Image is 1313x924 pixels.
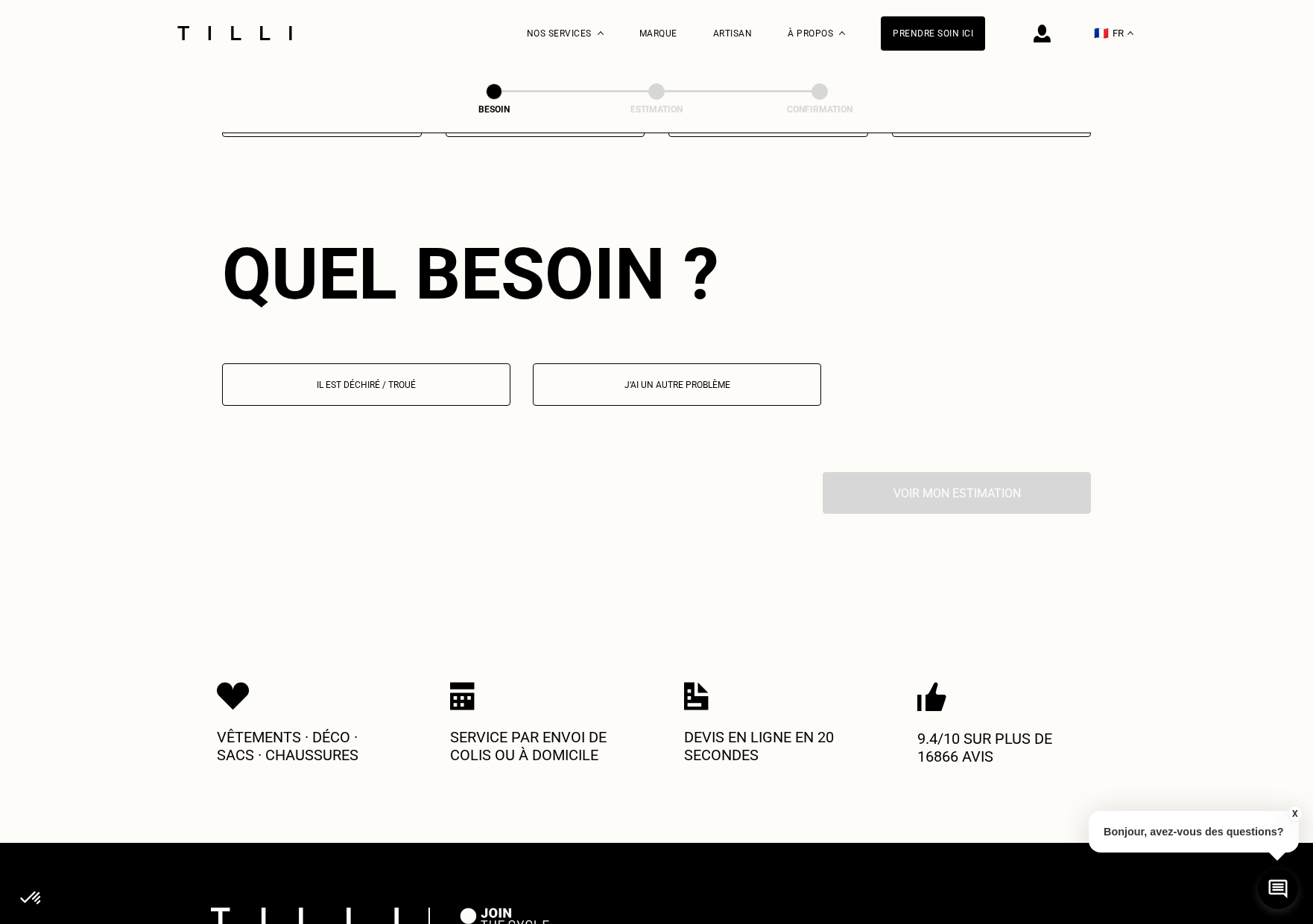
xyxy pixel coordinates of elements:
p: 9.4/10 sur plus de 16866 avis [917,730,1096,765]
a: Marque [639,28,677,39]
span: 🇫🇷 [1094,26,1109,40]
p: Vêtements · Déco · Sacs · Chaussures [217,728,396,764]
p: Bonjour, avez-vous des questions? [1089,811,1299,853]
button: X [1287,806,1302,822]
p: J‘ai un autre problème [541,380,813,390]
img: Icon [917,682,946,712]
p: Il est déchiré / troué [230,380,502,390]
img: Icon [684,682,709,710]
a: Prendre soin ici [881,16,985,51]
p: Devis en ligne en 20 secondes [684,728,863,764]
p: Service par envoi de colis ou à domicile [450,728,629,764]
div: Quel besoin ? [222,232,1091,316]
button: J‘ai un autre problème [533,363,821,406]
div: Confirmation [745,104,894,115]
div: Estimation [582,104,731,115]
img: Menu déroulant [598,31,604,35]
img: menu déroulant [1127,31,1133,35]
div: Besoin [420,104,569,115]
a: Artisan [713,28,753,39]
img: icône connexion [1034,25,1051,42]
img: Logo du service de couturière Tilli [172,26,297,40]
img: Icon [217,682,250,710]
img: Menu déroulant à propos [839,31,845,35]
button: Il est déchiré / troué [222,363,510,406]
img: Icon [450,682,475,710]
